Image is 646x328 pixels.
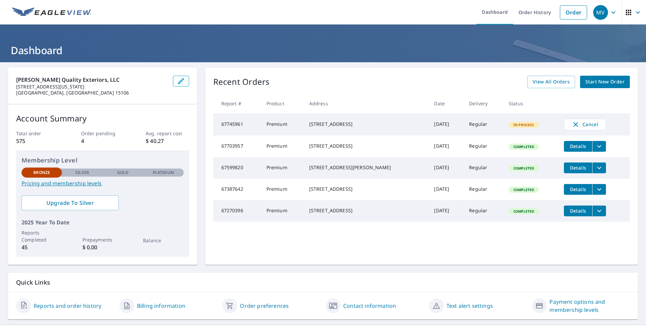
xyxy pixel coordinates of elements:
span: Details [568,143,588,149]
span: Start New Order [585,78,624,86]
a: Upgrade To Silver [22,195,119,210]
a: View All Orders [527,76,575,88]
td: 67745961 [213,113,261,136]
p: Balance [143,237,183,244]
a: Order preferences [240,302,289,310]
span: Completed [509,209,538,214]
div: MV [593,5,608,20]
p: Avg. report cost [146,130,189,137]
a: Start New Order [580,76,630,88]
button: detailsBtn-67703957 [564,141,592,152]
th: Status [503,94,559,113]
td: Regular [464,200,503,222]
p: [STREET_ADDRESS][US_STATE] [16,84,168,90]
td: Premium [261,200,304,222]
p: Silver [75,170,89,176]
p: Quick Links [16,278,630,287]
th: Product [261,94,304,113]
button: filesDropdownBtn-67703957 [592,141,606,152]
p: Recent Orders [213,76,270,88]
button: filesDropdownBtn-67387642 [592,184,606,195]
p: [PERSON_NAME] Quality Exteriors, LLC [16,76,168,84]
span: In Process [509,122,538,127]
p: 45 [22,243,62,251]
a: Contact information [343,302,396,310]
p: Membership Level [22,156,184,165]
p: 2025 Year To Date [22,218,184,226]
p: Gold [117,170,129,176]
td: Premium [261,179,304,200]
p: 575 [16,137,59,145]
span: Details [568,186,588,192]
td: 67703957 [213,136,261,157]
td: [DATE] [429,179,464,200]
th: Delivery [464,94,503,113]
td: Premium [261,136,304,157]
span: Details [568,165,588,171]
p: Order pending [81,130,124,137]
div: [STREET_ADDRESS] [309,121,424,127]
span: View All Orders [533,78,570,86]
a: Payment options and membership levels [549,298,630,314]
p: Total order [16,130,59,137]
button: detailsBtn-67387642 [564,184,592,195]
td: [DATE] [429,157,464,179]
button: filesDropdownBtn-67599820 [592,162,606,173]
a: Order [560,5,587,20]
h1: Dashboard [8,43,638,57]
td: [DATE] [429,136,464,157]
p: Prepayments [82,236,123,243]
span: Cancel [571,120,599,129]
button: Cancel [564,119,606,130]
p: [GEOGRAPHIC_DATA], [GEOGRAPHIC_DATA] 15106 [16,90,168,96]
div: [STREET_ADDRESS] [309,143,424,149]
span: Completed [509,187,538,192]
td: 67599820 [213,157,261,179]
div: [STREET_ADDRESS] [309,207,424,214]
a: Pricing and membership levels [22,179,184,187]
div: [STREET_ADDRESS][PERSON_NAME] [309,164,424,171]
p: $ 40.27 [146,137,189,145]
a: Reports and order history [34,302,101,310]
td: Premium [261,157,304,179]
p: Reports Completed [22,229,62,243]
td: Regular [464,113,503,136]
span: Upgrade To Silver [27,199,113,207]
th: Date [429,94,464,113]
button: detailsBtn-67270396 [564,206,592,216]
td: Regular [464,157,503,179]
td: Regular [464,136,503,157]
a: Billing information [137,302,185,310]
button: filesDropdownBtn-67270396 [592,206,606,216]
td: Premium [261,113,304,136]
p: Bronze [33,170,50,176]
span: Completed [509,166,538,171]
td: Regular [464,179,503,200]
img: EV Logo [12,7,92,17]
th: Report # [213,94,261,113]
a: Text alert settings [446,302,493,310]
p: 4 [81,137,124,145]
p: Platinum [153,170,174,176]
button: detailsBtn-67599820 [564,162,592,173]
p: $ 0.00 [82,243,123,251]
span: Details [568,208,588,214]
th: Address [304,94,429,113]
td: [DATE] [429,113,464,136]
td: 67270396 [213,200,261,222]
div: [STREET_ADDRESS] [309,186,424,192]
span: Completed [509,144,538,149]
p: Account Summary [16,112,189,124]
td: 67387642 [213,179,261,200]
td: [DATE] [429,200,464,222]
